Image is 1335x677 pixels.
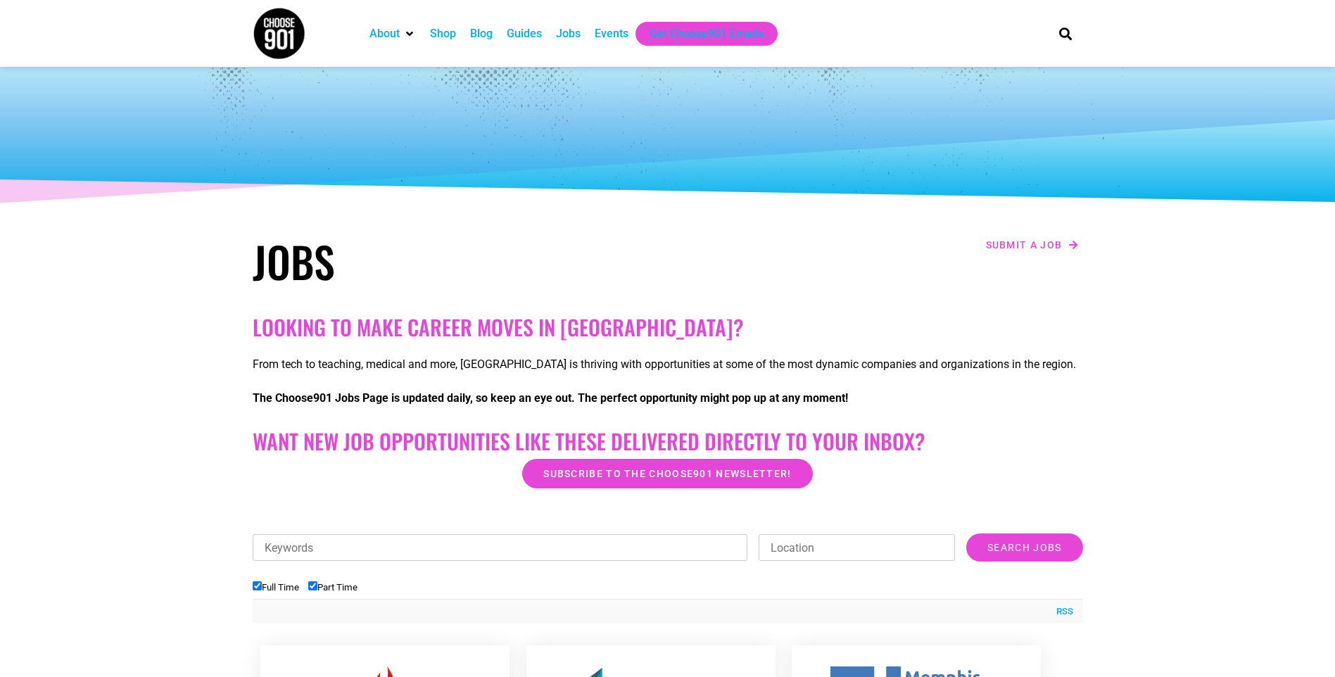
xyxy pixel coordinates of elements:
[253,356,1083,373] p: From tech to teaching, medical and more, [GEOGRAPHIC_DATA] is thriving with opportunities at some...
[253,582,299,593] label: Full Time
[362,22,1035,46] nav: Main nav
[253,315,1083,340] h2: Looking to make career moves in [GEOGRAPHIC_DATA]?
[470,25,493,42] a: Blog
[966,533,1082,562] input: Search Jobs
[253,391,848,405] strong: The Choose901 Jobs Page is updated daily, so keep an eye out. The perfect opportunity might pop u...
[253,581,262,590] input: Full Time
[759,534,955,561] input: Location
[308,582,358,593] label: Part Time
[507,25,542,42] a: Guides
[556,25,581,42] a: Jobs
[986,240,1063,250] span: Submit a job
[543,469,791,479] span: Subscribe to the Choose901 newsletter!
[1049,605,1073,619] a: RSS
[362,22,423,46] div: About
[1054,22,1077,45] div: Search
[522,459,812,488] a: Subscribe to the Choose901 newsletter!
[369,25,400,42] a: About
[595,25,628,42] a: Events
[253,429,1083,454] h2: Want New Job Opportunities like these Delivered Directly to your Inbox?
[253,236,661,286] h1: Jobs
[308,581,317,590] input: Part Time
[430,25,456,42] a: Shop
[982,236,1083,254] a: Submit a job
[253,534,748,561] input: Keywords
[650,25,764,42] a: Get Choose901 Emails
